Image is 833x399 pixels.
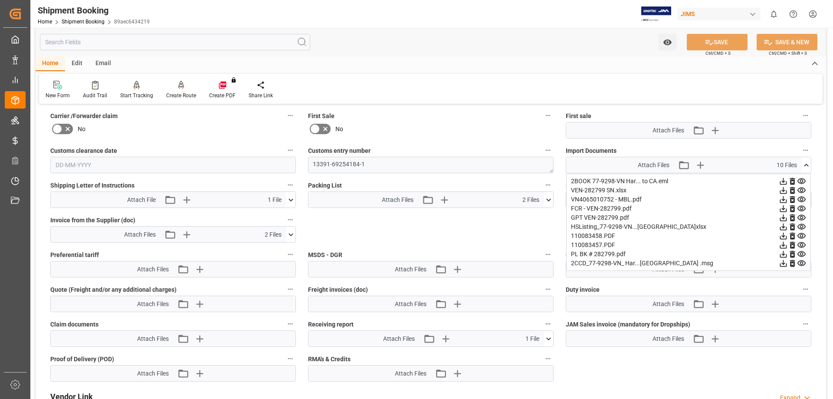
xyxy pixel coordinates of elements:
[542,110,554,121] button: First Sale
[285,145,296,156] button: Customs clearance date
[687,34,748,50] button: SAVE
[50,320,98,329] span: Claim documents
[542,179,554,191] button: Packing List
[308,320,354,329] span: Receiving report
[525,334,539,343] span: 1 File
[285,214,296,225] button: Invoice from the Supplier (doc)
[50,157,296,173] input: DD-MM-YYYY
[769,50,807,56] span: Ctrl/CMD + Shift + S
[395,369,426,378] span: Attach Files
[50,112,118,121] span: Carrier /Forwarder claim
[285,179,296,191] button: Shipping Letter of Instructions
[308,146,371,155] span: Customs entry number
[65,56,89,71] div: Edit
[166,92,196,99] div: Create Route
[653,300,684,309] span: Attach Files
[542,353,554,364] button: RMA's & Credits
[566,112,591,121] span: First sale
[40,34,310,50] input: Search Fields
[308,251,342,260] span: MSDS - DGR
[83,92,107,99] div: Audit Trail
[38,4,150,17] div: Shipment Booking
[542,249,554,260] button: MSDS - DGR
[78,125,85,134] span: No
[50,146,117,155] span: Customs clearance date
[800,145,811,156] button: Import Documents
[566,181,676,190] span: Master [PERSON_NAME] of Lading (doc)
[677,6,764,22] button: JIMS
[571,222,806,231] div: HSListing_77-9298-VN...[GEOGRAPHIC_DATA]xlsx
[784,4,803,24] button: Help Center
[571,186,806,195] div: VEN-282799 SN.xlsx
[777,161,797,170] span: 10 Files
[308,355,351,364] span: RMA's & Credits
[566,146,617,155] span: Import Documents
[285,284,296,295] button: Quote (Freight and/or any additional charges)
[638,161,669,170] span: Attach Files
[46,92,70,99] div: New Form
[137,300,169,309] span: Attach Files
[50,251,99,260] span: Preferential tariff
[335,125,343,134] span: No
[653,126,684,135] span: Attach Files
[571,177,806,186] div: 2BOOK 77-9298-VN Har... to CA.eml
[50,216,135,225] span: Invoice from the Supplier (doc)
[36,56,65,71] div: Home
[124,230,156,239] span: Attach Files
[571,195,806,204] div: VN4065010752 - MBL.pdf
[50,181,134,190] span: Shipping Letter of Instructions
[265,230,282,239] span: 2 Files
[659,34,676,50] button: open menu
[566,251,596,260] span: OGD - PGA
[653,334,684,343] span: Attach Files
[395,265,426,274] span: Attach Files
[50,285,177,294] span: Quote (Freight and/or any additional charges)
[571,259,806,268] div: 2CCD_77-9298-VN_ Har...[GEOGRAPHIC_DATA] .msg
[137,369,169,378] span: Attach Files
[566,285,600,294] span: Duty invoice
[764,4,784,24] button: show 0 new notifications
[571,250,806,259] div: PL BK # 282799.pdf
[800,318,811,330] button: JAM Sales invoice (mandatory for Dropships)
[800,284,811,295] button: Duty invoice
[566,320,690,329] span: JAM Sales invoice (mandatory for Dropships)
[285,110,296,121] button: Carrier /Forwarder claim
[571,204,806,213] div: FCR - VEN-282799.pdf
[383,334,415,343] span: Attach Files
[137,334,169,343] span: Attach Files
[62,19,105,25] a: Shipment Booking
[757,34,817,50] button: SAVE & NEW
[308,112,335,121] span: First Sale
[382,195,413,204] span: Attach Files
[571,231,806,241] div: 110083458.PDF
[308,157,554,173] textarea: 13391-69254184-1
[308,181,342,190] span: Packing List
[127,195,156,204] span: Attach File
[542,145,554,156] button: Customs entry number
[542,284,554,295] button: Freight invoices (doc)
[268,195,282,204] span: 1 File
[308,285,368,294] span: Freight invoices (doc)
[522,195,539,204] span: 2 Files
[800,110,811,121] button: First sale
[571,241,806,250] div: 110083457.PDF
[38,19,52,25] a: Home
[50,355,114,364] span: Proof of Delivery (POD)
[285,249,296,260] button: Preferential tariff
[571,213,806,222] div: GPT VEN-282799.pdf
[285,318,296,330] button: Claim documents
[641,7,671,22] img: Exertis%20JAM%20-%20Email%20Logo.jpg_1722504956.jpg
[285,353,296,364] button: Proof of Delivery (POD)
[542,318,554,330] button: Receiving report
[395,300,426,309] span: Attach Files
[677,8,761,20] div: JIMS
[120,92,153,99] div: Start Tracking
[705,50,731,56] span: Ctrl/CMD + S
[249,92,273,99] div: Share Link
[137,265,169,274] span: Attach Files
[89,56,118,71] div: Email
